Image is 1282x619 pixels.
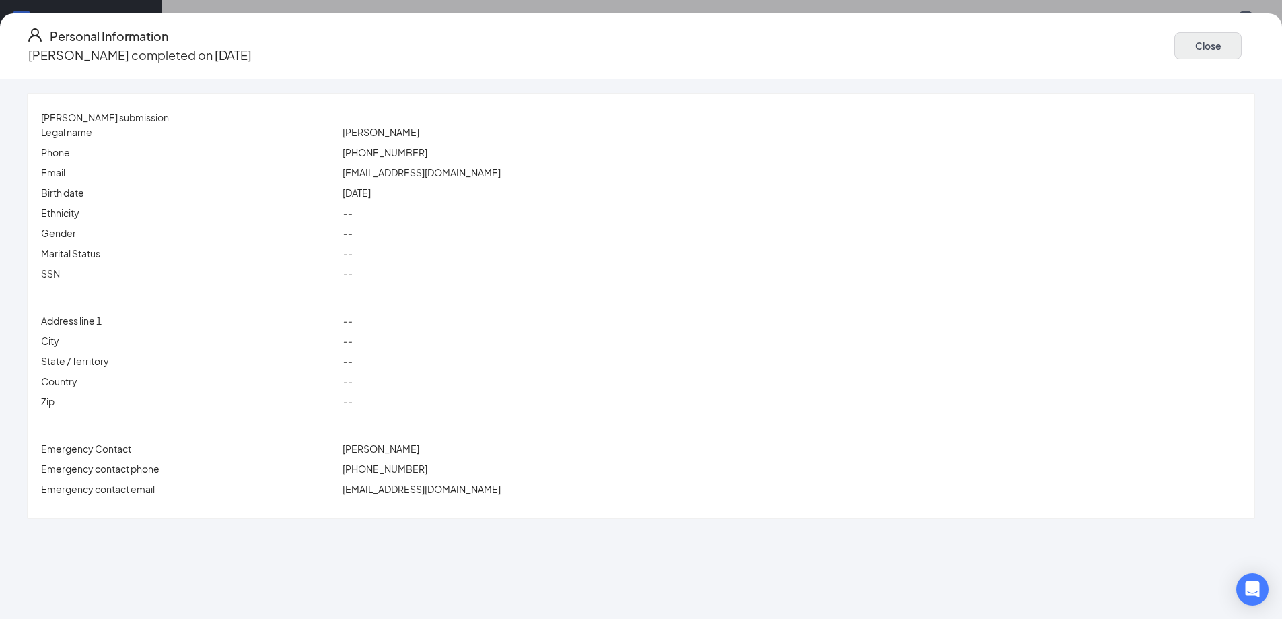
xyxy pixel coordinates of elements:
p: Ethnicity [41,205,337,220]
p: Zip [41,394,337,409]
p: City [41,333,337,348]
p: SSN [41,266,337,281]
span: -- [343,395,352,408]
p: Emergency Contact [41,441,337,456]
p: [PERSON_NAME] completed on [DATE] [28,46,252,65]
span: -- [343,207,352,219]
span: -- [343,227,352,239]
span: -- [343,247,352,259]
span: -- [343,267,352,280]
p: Email [41,165,337,180]
button: Close [1174,32,1242,59]
span: -- [343,375,352,387]
div: Open Intercom Messenger [1236,573,1269,606]
p: Marital Status [41,246,337,261]
span: [EMAIL_ADDRESS][DOMAIN_NAME] [343,483,501,495]
span: -- [343,315,352,327]
span: [PHONE_NUMBER] [343,146,427,158]
p: Address line 1 [41,313,337,328]
span: [PHONE_NUMBER] [343,463,427,475]
p: State / Territory [41,354,337,368]
h4: Personal Information [50,27,168,46]
span: [DATE] [343,187,371,199]
p: Legal name [41,125,337,139]
p: Emergency contact phone [41,461,337,476]
span: [PERSON_NAME] [343,126,419,138]
p: Emergency contact email [41,482,337,496]
p: Gender [41,226,337,240]
span: [EMAIL_ADDRESS][DOMAIN_NAME] [343,166,501,178]
p: Phone [41,145,337,160]
p: Birth date [41,185,337,200]
svg: User [27,27,43,43]
span: [PERSON_NAME] submission [41,111,169,123]
p: Country [41,374,337,389]
span: -- [343,335,352,347]
span: -- [343,355,352,367]
span: [PERSON_NAME] [343,443,419,455]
